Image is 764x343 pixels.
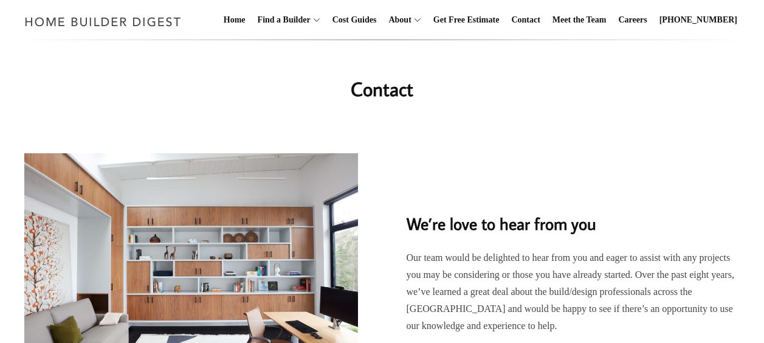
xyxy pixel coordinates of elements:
[548,1,611,40] a: Meet the Team
[219,1,250,40] a: Home
[506,1,545,40] a: Contact
[384,1,411,40] a: About
[328,1,382,40] a: Cost Guides
[614,1,652,40] a: Careers
[140,74,625,103] h1: Contact
[655,1,742,40] a: [PHONE_NUMBER]
[407,249,740,334] p: Our team would be delighted to hear from you and eager to assist with any projects you may be con...
[19,10,187,33] img: Home Builder Digest
[428,1,504,40] a: Get Free Estimate
[407,194,740,236] h2: We’re love to hear from you
[253,1,311,40] a: Find a Builder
